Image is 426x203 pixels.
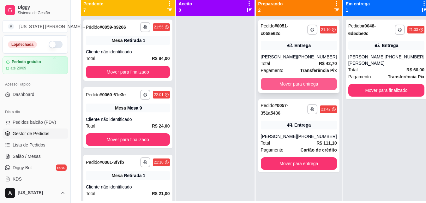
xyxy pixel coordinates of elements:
[152,56,170,61] strong: R$ 84,00
[261,23,288,36] strong: # 0051-c058e62c
[301,147,337,152] strong: Cartão de crédito
[86,116,170,122] div: Cliente não identificado
[261,54,297,60] div: [PERSON_NAME]
[3,79,68,89] div: Acesso Rápido
[261,103,288,116] strong: # 0057-351a5436
[111,172,123,179] span: Mesa
[385,54,424,66] div: [PHONE_NUMBER]
[3,107,68,117] div: Dia a dia
[346,7,370,13] p: 1
[300,68,337,73] strong: Transferência Pix
[348,73,371,80] span: Pagamento
[154,25,164,30] div: 21:55
[18,5,65,10] span: Diggy
[13,130,49,137] span: Gestor de Pedidos
[100,25,126,30] strong: # 0059-b9266
[8,23,14,30] span: A
[3,151,68,161] a: Salão / Mesas
[152,123,170,128] strong: R$ 24,00
[261,67,284,74] span: Pagamento
[124,172,145,179] div: Retirada 1
[152,191,170,196] strong: R$ 21,00
[3,56,68,74] a: Período gratuitoaté 20/09
[348,23,362,28] span: Pedido
[3,185,68,200] button: [US_STATE]
[348,66,358,73] span: Total
[86,160,100,165] span: Pedido
[13,142,45,148] span: Lista de Pedidos
[319,61,337,66] strong: R$ 42,70
[12,60,41,64] article: Período gratuito
[261,146,284,153] span: Pagamento
[348,23,376,36] strong: # 0048-6d5cbe0c
[86,184,170,190] div: Cliente não identificado
[3,163,68,173] a: Diggy Botnovo
[154,160,164,165] div: 22:10
[261,157,337,170] button: Mover para entrega
[13,119,56,125] span: Pedidos balcão (PDV)
[406,67,424,72] strong: R$ 60,00
[13,91,34,98] span: Dashboard
[258,7,283,13] p: 2
[86,92,100,97] span: Pedido
[346,1,370,7] p: Em entrega
[86,190,95,197] span: Total
[49,41,63,48] button: Alterar Status
[3,140,68,150] a: Lista de Pedidos
[19,23,85,30] div: [US_STATE] [PERSON_NAME] ...
[86,49,170,55] div: Cliente não identificado
[3,128,68,139] a: Gestor de Pedidos
[83,7,103,13] p: 7
[321,27,331,32] div: 21:10
[258,1,283,7] p: Preparando
[83,1,103,7] p: Pendente
[388,74,424,79] strong: Transferência Pix
[18,10,65,15] span: Sistema de Gestão
[8,41,37,48] div: Loja fechada
[10,66,26,71] article: até 20/09
[13,164,32,171] span: Diggy Bot
[294,122,311,128] div: Entrega
[316,140,337,146] strong: R$ 111,10
[297,54,337,60] div: [PHONE_NUMBER]
[86,66,170,78] button: Mover para finalizado
[86,133,170,146] button: Mover para finalizado
[100,92,126,97] strong: # 0060-61e3e
[127,105,142,111] div: Mesa 9
[3,20,68,33] button: Select a team
[261,78,337,90] button: Mover para entrega
[348,84,424,97] button: Mover para finalizado
[115,105,126,111] span: Mesa
[3,174,68,184] a: KDS
[321,107,331,112] div: 21:42
[261,23,275,28] span: Pedido
[297,133,337,140] div: [PHONE_NUMBER]
[3,89,68,99] a: Dashboard
[261,133,297,140] div: [PERSON_NAME]
[3,117,68,127] button: Pedidos balcão (PDV)
[100,160,124,165] strong: # 0061-3f7fb
[86,25,100,30] span: Pedido
[18,190,58,196] span: [US_STATE]
[348,54,385,66] div: [PERSON_NAME] [PERSON_NAME]
[111,37,123,44] span: Mesa
[409,27,418,32] div: 21:03
[179,1,192,7] p: Aceito
[294,42,311,49] div: Entrega
[261,140,270,146] span: Total
[154,92,164,97] div: 22:01
[124,37,145,44] div: Retirada 1
[382,42,398,49] div: Entrega
[179,7,192,13] p: 0
[86,122,95,129] span: Total
[261,60,270,67] span: Total
[261,103,275,108] span: Pedido
[86,55,95,62] span: Total
[13,176,22,182] span: KDS
[3,3,68,18] a: DiggySistema de Gestão
[13,153,41,159] span: Salão / Mesas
